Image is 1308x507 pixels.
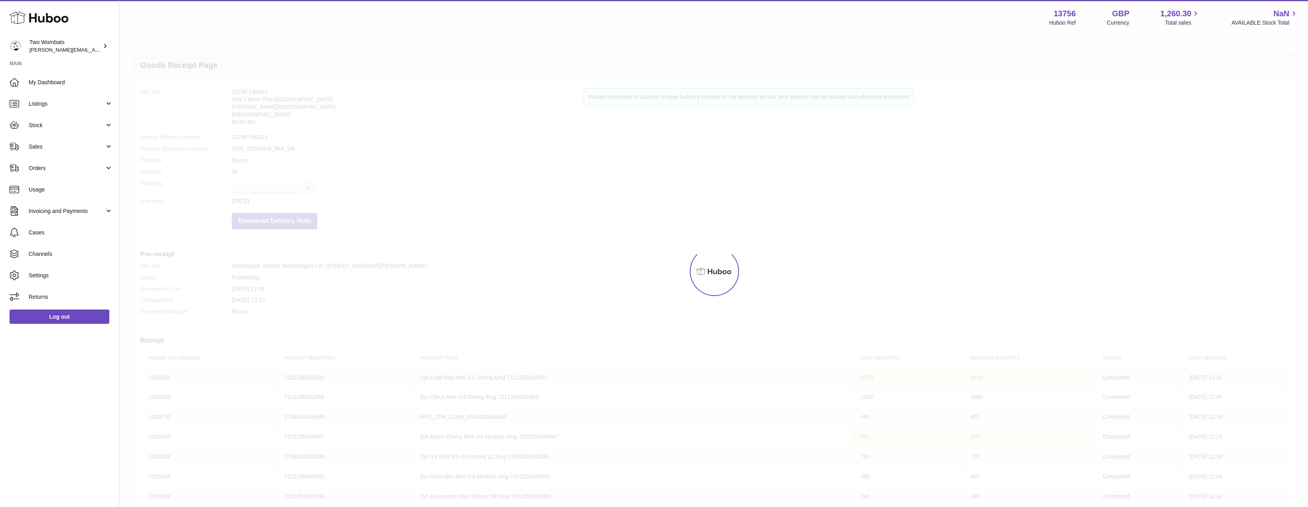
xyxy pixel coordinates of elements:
[29,46,159,53] span: [PERSON_NAME][EMAIL_ADDRESS][DOMAIN_NAME]
[10,310,109,324] a: Log out
[29,186,113,194] span: Usage
[29,100,105,108] span: Listings
[29,143,105,151] span: Sales
[1049,19,1076,27] div: Huboo Ref
[1231,8,1298,27] a: NaN AVAILABLE Stock Total
[29,122,105,129] span: Stock
[1231,19,1298,27] span: AVAILABLE Stock Total
[29,164,105,172] span: Orders
[29,79,113,86] span: My Dashboard
[10,40,21,52] img: alan@twowombats.com
[1112,8,1129,19] strong: GBP
[1107,19,1129,27] div: Currency
[1054,8,1076,19] strong: 13756
[29,229,113,236] span: Cases
[29,250,113,258] span: Channels
[29,293,113,301] span: Returns
[1161,8,1201,27] a: 1,260.30 Total sales
[1273,8,1289,19] span: NaN
[1161,8,1192,19] span: 1,260.30
[29,207,105,215] span: Invoicing and Payments
[29,272,113,279] span: Settings
[1165,19,1200,27] span: Total sales
[29,39,101,54] div: Two Wombats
